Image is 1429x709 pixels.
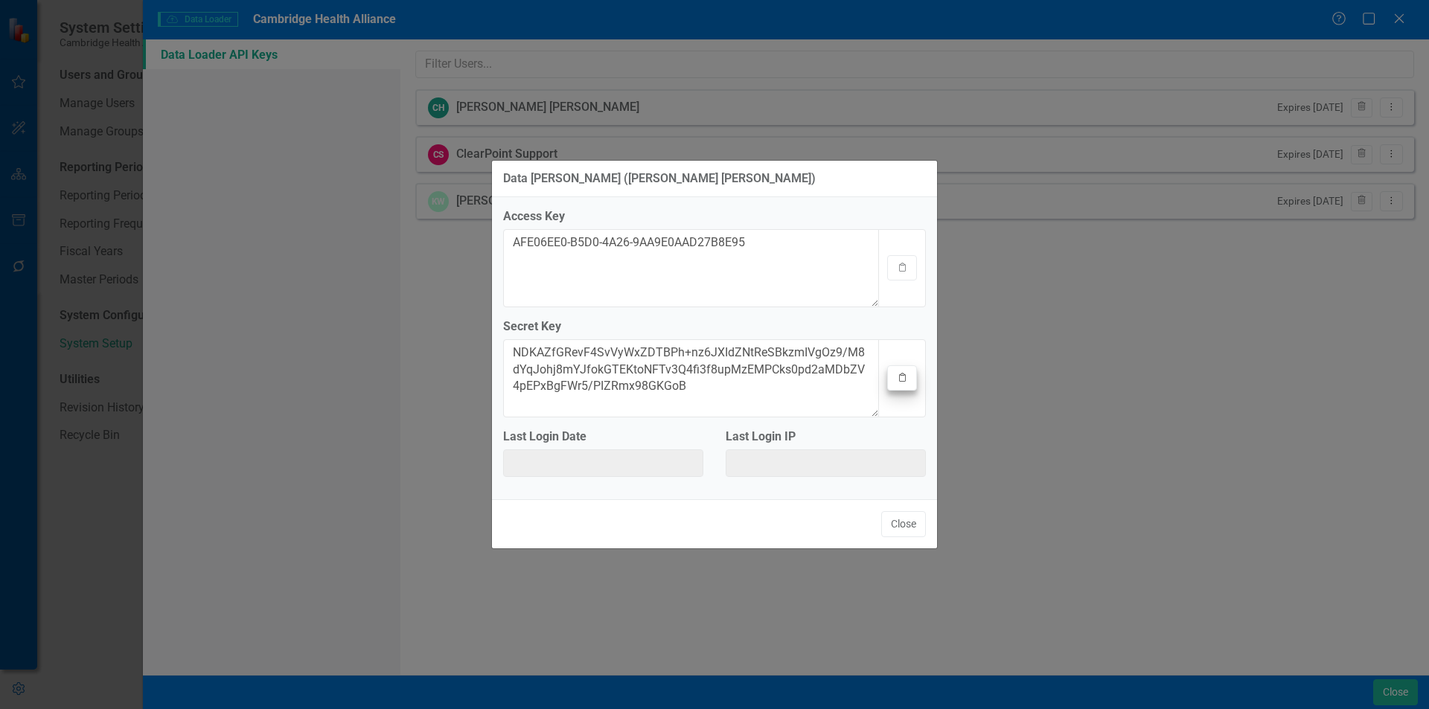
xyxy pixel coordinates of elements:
textarea: NDKAZfGRevF4SvVyWxZDTBPh+nz6JXIdZNtReSBkzmIVgOz9/M8dYqJohj8mYJfokGTEKtoNFTv3Q4fi3f8upMzEMPCks0pd2... [503,339,879,417]
label: Last Login Date [503,429,703,446]
label: Access Key [503,208,926,225]
textarea: AFE06EE0-B5D0-4A26-9AA9E0AAD27B8E95 [503,229,879,307]
label: Secret Key [503,318,926,336]
button: Close [881,511,926,537]
label: Last Login IP [726,429,926,446]
div: Data [PERSON_NAME] ([PERSON_NAME] [PERSON_NAME]) [503,172,816,185]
